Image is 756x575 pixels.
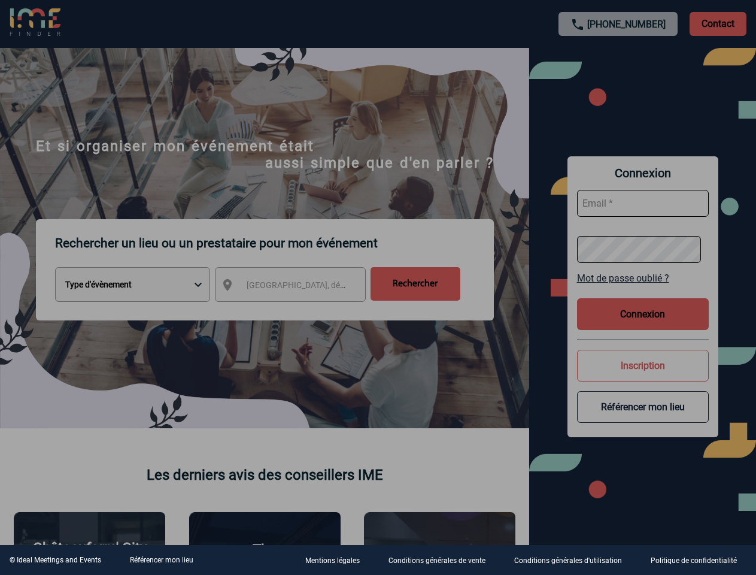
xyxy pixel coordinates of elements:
[505,555,641,566] a: Conditions générales d'utilisation
[130,556,193,564] a: Référencer mon lieu
[651,557,737,565] p: Politique de confidentialité
[514,557,622,565] p: Conditions générales d'utilisation
[296,555,379,566] a: Mentions légales
[641,555,756,566] a: Politique de confidentialité
[305,557,360,565] p: Mentions légales
[388,557,485,565] p: Conditions générales de vente
[379,555,505,566] a: Conditions générales de vente
[10,556,101,564] div: © Ideal Meetings and Events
